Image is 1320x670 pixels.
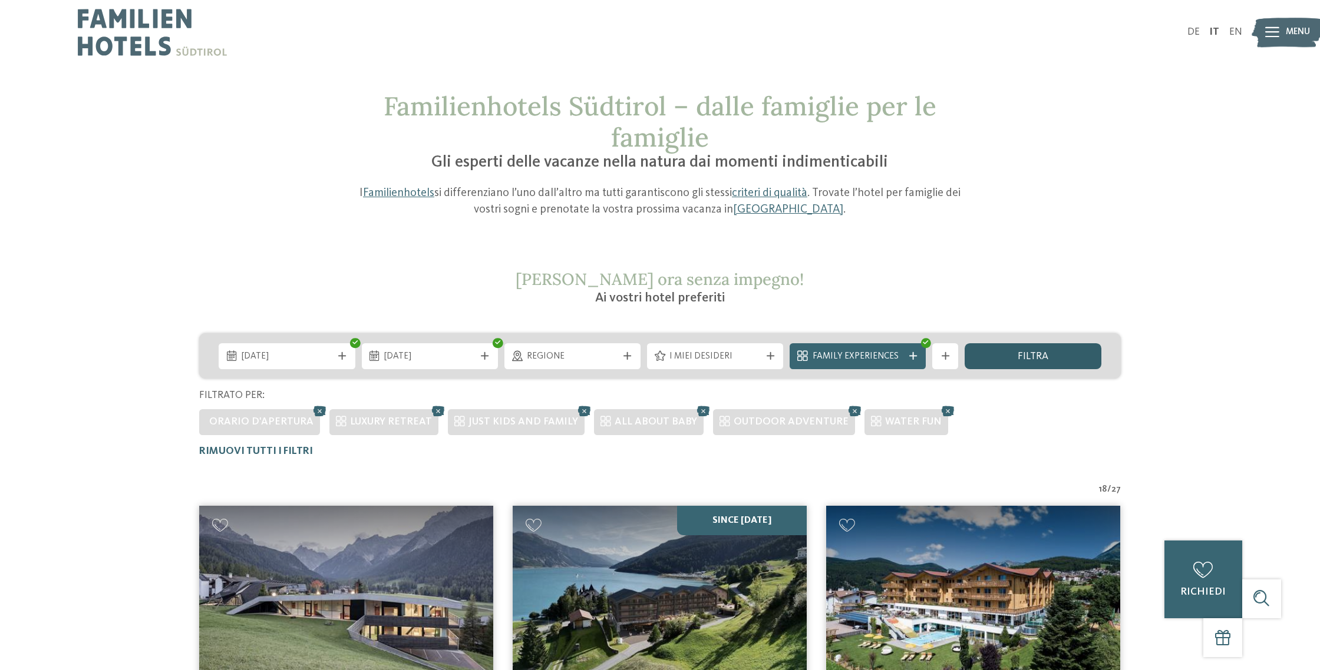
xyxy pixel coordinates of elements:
span: JUST KIDS AND FAMILY [468,417,578,427]
a: criteri di qualità [732,187,807,199]
span: 18 [1099,483,1107,496]
a: EN [1229,27,1242,37]
span: Orario d'apertura [209,417,313,427]
span: I miei desideri [669,350,760,363]
span: Menu [1286,26,1310,39]
span: Familienhotels Südtirol – dalle famiglie per le famiglie [384,89,936,154]
span: Rimuovi tutti i filtri [199,446,313,456]
span: / [1107,483,1111,496]
span: filtra [1018,351,1048,362]
span: [DATE] [242,350,332,363]
span: Ai vostri hotel preferiti [595,291,725,304]
span: LUXURY RETREAT [350,417,432,427]
p: I si differenziano l’uno dall’altro ma tutti garantiscono gli stessi . Trovate l’hotel per famigl... [352,185,968,218]
a: [GEOGRAPHIC_DATA] [733,204,843,215]
a: Familienhotels [363,187,434,199]
span: ALL ABOUT BABY [615,417,697,427]
span: richiedi [1180,587,1226,597]
a: richiedi [1164,540,1242,618]
a: IT [1209,27,1219,37]
span: Regione [527,350,618,363]
span: [DATE] [384,350,475,363]
span: WATER FUN [885,417,942,427]
span: OUTDOOR ADVENTURE [734,417,849,427]
span: Filtrato per: [199,390,265,400]
a: DE [1187,27,1200,37]
span: Family Experiences [813,350,903,363]
span: 27 [1111,483,1121,496]
span: Gli esperti delle vacanze nella natura dai momenti indimenticabili [431,154,888,171]
span: [PERSON_NAME] ora senza impegno! [516,268,804,290]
